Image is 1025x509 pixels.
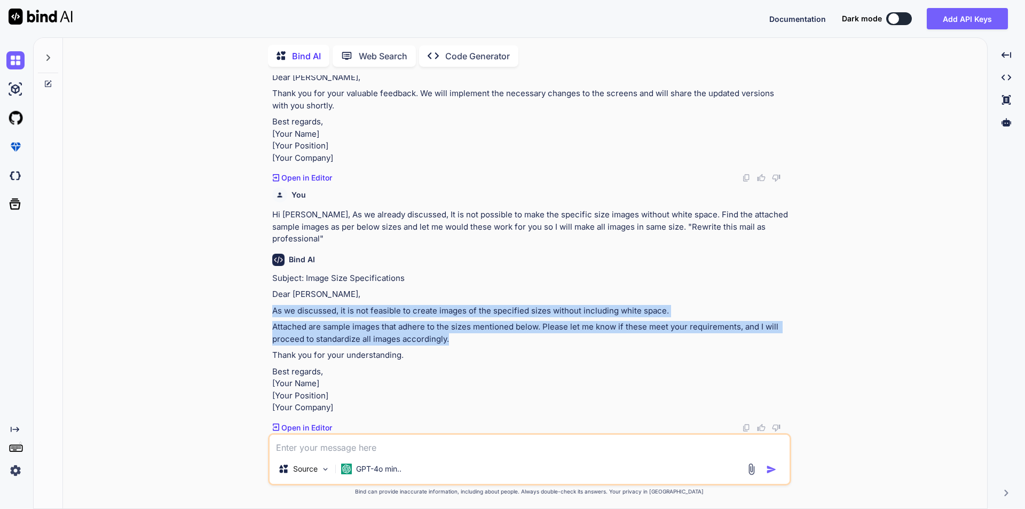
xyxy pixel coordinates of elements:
[281,173,332,183] p: Open in Editor
[272,72,789,84] p: Dear [PERSON_NAME],
[272,366,789,414] p: Best regards, [Your Name] [Your Position] [Your Company]
[289,254,315,265] h6: Bind AI
[6,167,25,185] img: darkCloudIdeIcon
[769,13,826,25] button: Documentation
[445,50,510,62] p: Code Generator
[272,272,789,285] p: Subject: Image Size Specifications
[359,50,407,62] p: Web Search
[745,463,758,475] img: attachment
[341,464,352,474] img: GPT-4o mini
[292,50,321,62] p: Bind AI
[6,51,25,69] img: chat
[742,424,751,432] img: copy
[6,80,25,98] img: ai-studio
[772,424,780,432] img: dislike
[766,464,777,475] img: icon
[321,465,330,474] img: Pick Models
[281,422,332,433] p: Open in Editor
[6,138,25,156] img: premium
[6,461,25,480] img: settings
[927,8,1008,29] button: Add API Keys
[272,349,789,362] p: Thank you for your understanding.
[268,488,791,496] p: Bind can provide inaccurate information, including about people. Always double-check its answers....
[272,305,789,317] p: As we discussed, it is not feasible to create images of the specified sizes without including whi...
[757,174,766,182] img: like
[272,116,789,164] p: Best regards, [Your Name] [Your Position] [Your Company]
[6,109,25,127] img: githubLight
[272,321,789,345] p: Attached are sample images that adhere to the sizes mentioned below. Please let me know if these ...
[272,288,789,301] p: Dear [PERSON_NAME],
[272,209,789,245] p: Hi [PERSON_NAME], As we already discussed, It is not possible to make the specific size images wi...
[356,464,401,474] p: GPT-4o min..
[272,88,789,112] p: Thank you for your valuable feedback. We will implement the necessary changes to the screens and ...
[293,464,318,474] p: Source
[742,174,751,182] img: copy
[757,424,766,432] img: like
[769,14,826,24] span: Documentation
[842,13,882,24] span: Dark mode
[772,174,780,182] img: dislike
[9,9,73,25] img: Bind AI
[291,190,306,200] h6: You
